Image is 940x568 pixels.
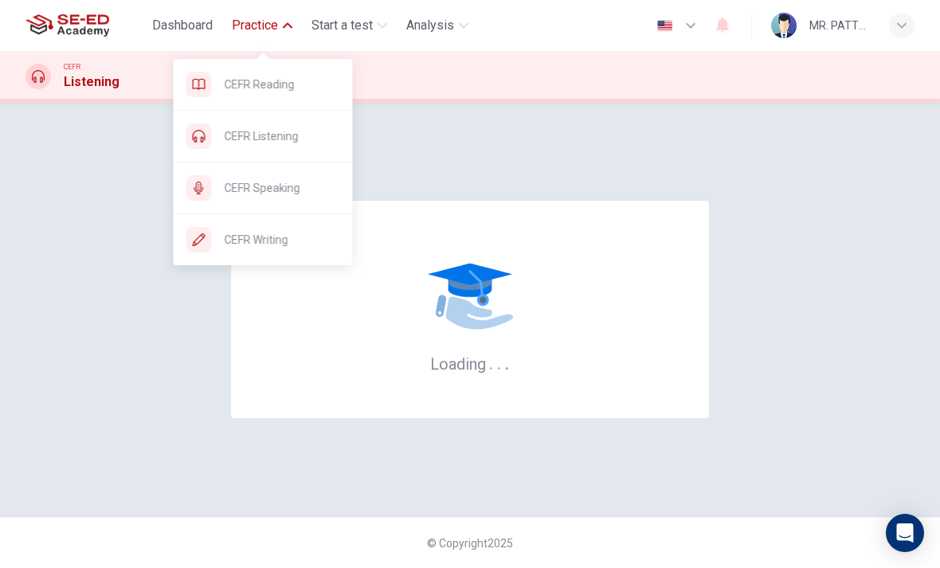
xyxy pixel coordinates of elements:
h6: . [504,349,510,375]
button: Analysis [400,11,475,40]
button: Start a test [305,11,394,40]
span: Dashboard [152,16,213,35]
img: en [655,20,675,32]
span: Start a test [311,16,373,35]
span: CEFR Writing [225,230,340,249]
button: Practice [225,11,299,40]
img: Profile picture [771,13,797,38]
div: CEFR Speaking [174,163,353,213]
div: MR. PATTECHIN PHINITRATCHAKIT [809,16,870,35]
a: SE-ED Academy logo [25,10,146,41]
h1: Listening [64,72,119,92]
span: CEFR Speaking [225,178,340,198]
span: CEFR Reading [225,75,340,94]
div: CEFR Listening [174,111,353,162]
div: Open Intercom Messenger [886,514,924,552]
h6: . [488,349,494,375]
span: Practice [232,16,278,35]
div: CEFR Reading [174,59,353,110]
span: Analysis [406,16,454,35]
h6: Loading [430,353,510,374]
h6: . [496,349,502,375]
div: CEFR Writing [174,214,353,265]
img: SE-ED Academy logo [25,10,109,41]
span: CEFR [64,61,80,72]
button: Dashboard [146,11,219,40]
span: © Copyright 2025 [427,537,513,550]
span: CEFR Listening [225,127,340,146]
